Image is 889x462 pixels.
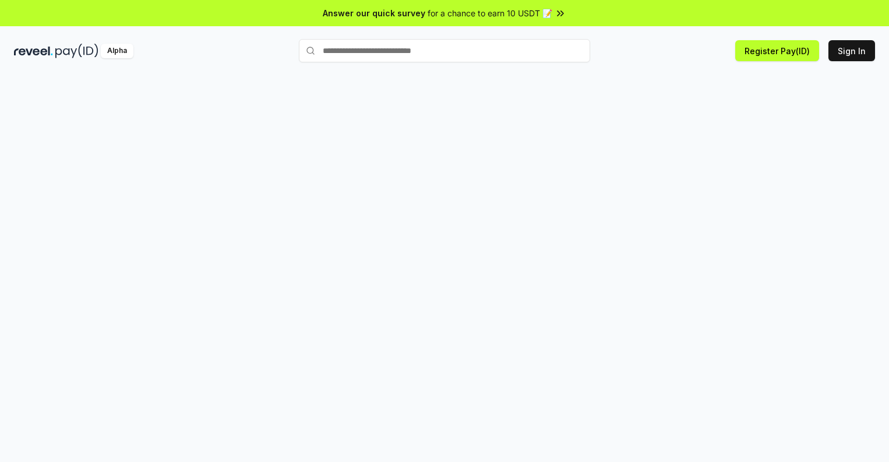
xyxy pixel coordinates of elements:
[101,44,133,58] div: Alpha
[428,7,552,19] span: for a chance to earn 10 USDT 📝
[323,7,425,19] span: Answer our quick survey
[735,40,819,61] button: Register Pay(ID)
[55,44,98,58] img: pay_id
[828,40,875,61] button: Sign In
[14,44,53,58] img: reveel_dark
